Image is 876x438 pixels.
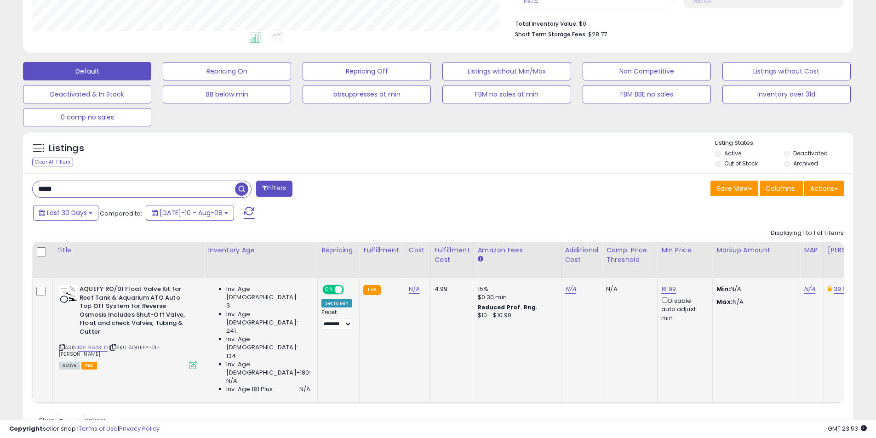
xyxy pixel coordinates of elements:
small: Amazon Fees. [478,255,483,263]
a: 16.99 [661,284,676,294]
div: Disable auto adjust min [661,296,705,322]
button: Save View [710,181,758,196]
button: Default [23,62,151,80]
div: Amazon Fees [478,245,557,255]
span: 3 [226,301,230,310]
b: Short Term Storage Fees: [515,30,587,38]
b: Reduced Prof. Rng. [478,303,538,311]
small: FBA [363,285,380,295]
img: 41VyAxOkXGL._SL40_.jpg [59,285,77,303]
label: Deactivated [793,149,828,157]
span: OFF [343,286,357,294]
span: 241 [226,327,236,335]
label: Active [724,149,741,157]
button: bbsuppresses at min [303,85,431,103]
a: N/A [565,284,576,294]
b: Total Inventory Value: [515,20,578,28]
div: Inventory Age [208,245,314,255]
span: | SKU: AQUEFY-01-[PERSON_NAME] [59,344,160,358]
div: ASIN: [59,285,197,368]
span: Inv. Age [DEMOGRAPHIC_DATA]: [226,285,310,301]
button: BB below min [163,85,291,103]
div: Displaying 1 to 1 of 1 items [771,229,844,238]
span: $28.77 [588,30,607,39]
a: B0FB1643LD [78,344,108,352]
div: Additional Cost [565,245,599,265]
button: Columns [760,181,803,196]
strong: Min: [716,284,730,293]
label: Out of Stock [724,159,758,167]
button: [DATE]-10 - Aug-08 [146,205,234,221]
b: AQUEFY RO/DI Float Valve Kit for Reef Tank & Aquarium ATO Auto Top Off System for Reverse Osmosis... [80,285,191,338]
div: Clear All Filters [32,158,73,166]
button: Listings without Cost [722,62,851,80]
button: FBM no sales at min [442,85,571,103]
div: Fulfillment Cost [435,245,470,265]
span: [DATE]-10 - Aug-08 [160,208,223,217]
li: $0 [515,17,837,28]
div: Comp. Price Threshold [606,245,653,265]
div: MAP [804,245,819,255]
span: 134 [226,352,236,360]
span: 2025-09-8 23:53 GMT [828,424,867,433]
span: Inv. Age [DEMOGRAPHIC_DATA]: [226,310,310,327]
span: N/A [299,385,310,393]
div: Set To Min [321,299,352,307]
span: FBA [81,362,97,370]
a: N/A [409,284,420,294]
button: Listings without Min/Max [442,62,571,80]
span: Inv. Age 181 Plus: [226,385,275,393]
a: N/A [804,284,815,294]
div: Title [57,245,200,255]
div: Repricing [321,245,355,255]
strong: Copyright [9,424,43,433]
div: Preset: [321,309,352,330]
button: 0 comp no sales [23,108,151,126]
a: 39.99 [834,284,850,294]
div: Fulfillment [363,245,401,255]
div: $0.30 min [478,293,554,301]
div: N/A [606,285,650,293]
button: Actions [804,181,844,196]
span: ON [324,286,335,294]
p: Listing States: [715,139,853,148]
div: $10 - $10.90 [478,312,554,319]
div: 4.99 [435,285,467,293]
div: Cost [409,245,427,255]
button: FBM BBE no sales [583,85,711,103]
a: Privacy Policy [119,424,160,433]
div: 15% [478,285,554,293]
label: Archived [793,159,818,167]
h5: Listings [49,142,84,155]
button: Filters [256,181,292,197]
div: seller snap | | [9,425,160,433]
button: Repricing Off [303,62,431,80]
a: Terms of Use [79,424,118,433]
span: Inv. Age [DEMOGRAPHIC_DATA]-180: [226,360,310,377]
strong: Max: [716,297,733,306]
span: Show: entries [39,415,105,424]
button: inventory over 31d [722,85,851,103]
span: Compared to: [100,209,142,218]
span: N/A [226,377,237,385]
span: Last 30 Days [47,208,87,217]
span: Columns [766,184,795,193]
button: Repricing On [163,62,291,80]
button: Non Competitive [583,62,711,80]
span: All listings currently available for purchase on Amazon [59,362,80,370]
div: Markup Amount [716,245,796,255]
button: Last 30 Days [33,205,98,221]
p: N/A [716,298,793,306]
div: Min Price [661,245,709,255]
button: Deactivated & In Stock [23,85,151,103]
span: Inv. Age [DEMOGRAPHIC_DATA]: [226,335,310,352]
p: N/A [716,285,793,293]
